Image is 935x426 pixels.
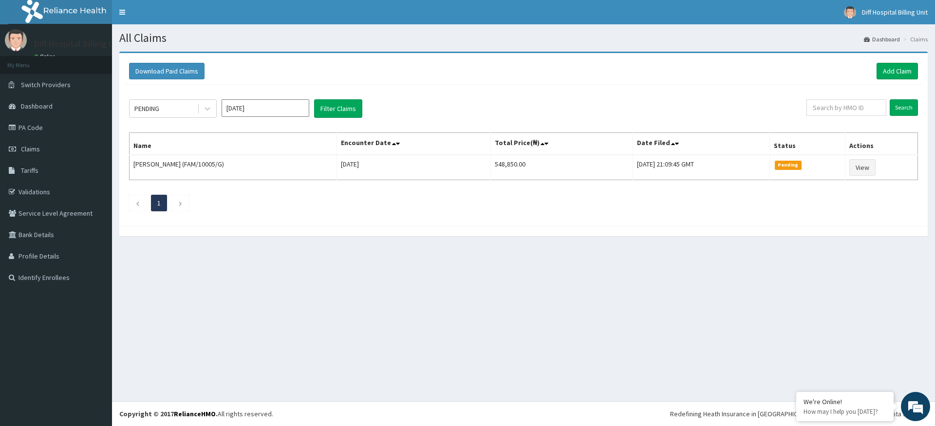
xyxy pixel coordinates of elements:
footer: All rights reserved. [112,401,935,426]
p: Diff Hospital Billing Unit [34,39,125,48]
th: Name [130,133,337,155]
th: Encounter Date [337,133,490,155]
button: Filter Claims [314,99,362,118]
strong: Copyright © 2017 . [119,409,218,418]
td: [DATE] [337,155,490,180]
div: Redefining Heath Insurance in [GEOGRAPHIC_DATA] using Telemedicine and Data Science! [670,409,928,419]
th: Actions [845,133,917,155]
a: Previous page [135,199,140,207]
th: Total Price(₦) [490,133,633,155]
button: Download Paid Claims [129,63,205,79]
img: User Image [844,6,856,19]
input: Search [890,99,918,116]
th: Status [770,133,845,155]
div: We're Online! [804,397,886,406]
td: 548,850.00 [490,155,633,180]
a: View [849,159,876,176]
span: Pending [775,161,802,169]
h1: All Claims [119,32,928,44]
p: How may I help you today? [804,407,886,416]
span: Switch Providers [21,80,71,89]
a: Page 1 is your current page [157,199,161,207]
div: PENDING [134,104,159,113]
span: Diff Hospital Billing Unit [862,8,928,17]
a: Dashboard [864,35,900,43]
a: RelianceHMO [174,409,216,418]
span: Tariffs [21,166,38,175]
span: Dashboard [21,102,53,111]
th: Date Filed [633,133,770,155]
td: [DATE] 21:09:45 GMT [633,155,770,180]
li: Claims [901,35,928,43]
td: [PERSON_NAME] (FAM/10005/G) [130,155,337,180]
span: Claims [21,145,40,153]
input: Select Month and Year [222,99,309,117]
a: Add Claim [877,63,918,79]
a: Next page [178,199,183,207]
a: Online [34,53,57,60]
input: Search by HMO ID [806,99,886,116]
img: User Image [5,29,27,51]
